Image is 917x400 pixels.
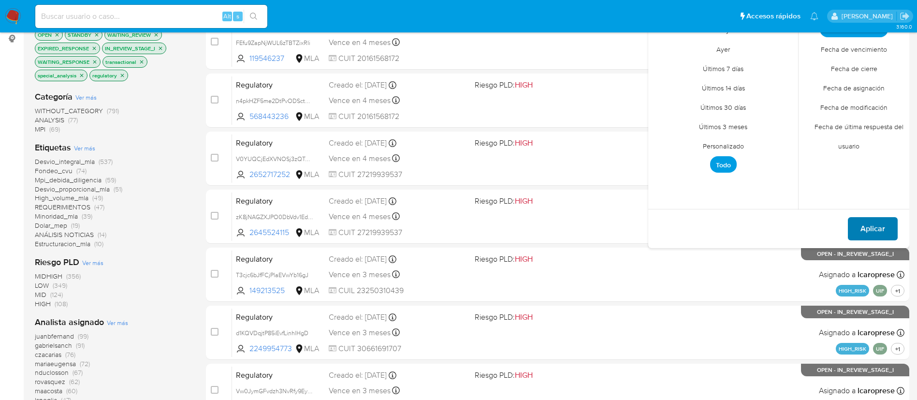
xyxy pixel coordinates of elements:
[842,12,896,21] p: maria.acosta@mercadolibre.com
[896,23,912,30] span: 3.160.0
[35,10,267,23] input: Buscar usuario o caso...
[223,12,231,21] span: Alt
[810,12,818,20] a: Notificaciones
[746,11,801,21] span: Accesos rápidos
[244,10,263,23] button: search-icon
[236,12,239,21] span: s
[900,11,910,21] a: Salir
